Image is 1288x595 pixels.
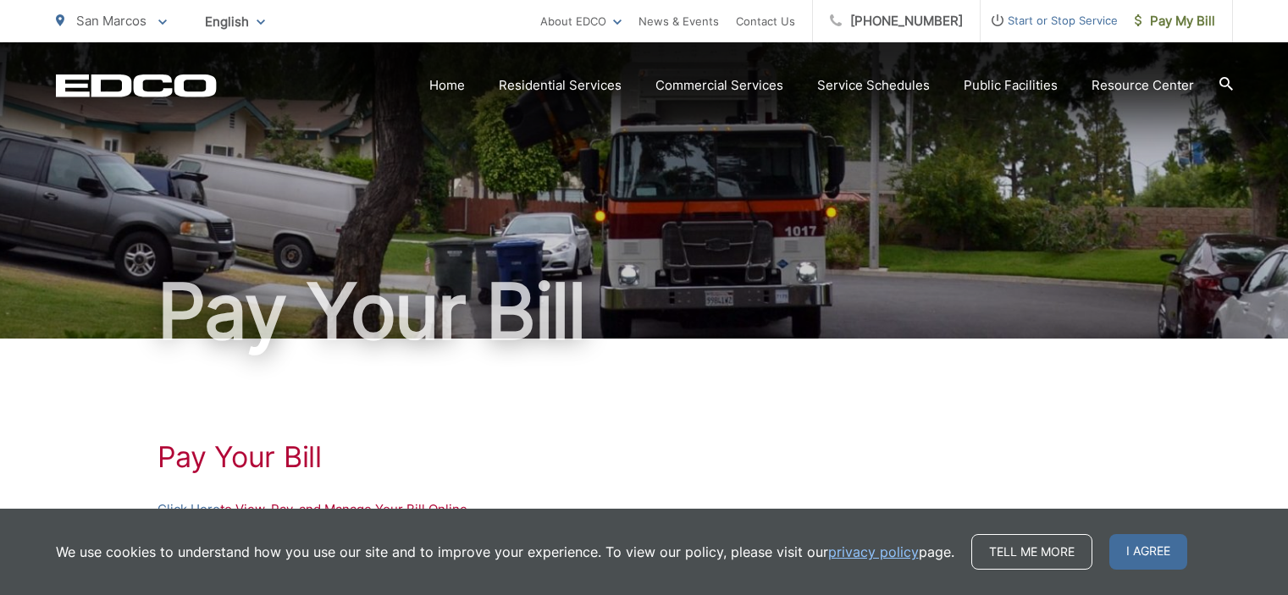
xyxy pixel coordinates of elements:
[817,75,930,96] a: Service Schedules
[964,75,1058,96] a: Public Facilities
[499,75,622,96] a: Residential Services
[429,75,465,96] a: Home
[192,7,278,36] span: English
[971,534,1092,570] a: Tell me more
[158,499,1131,520] p: to View, Pay, and Manage Your Bill Online
[76,13,146,29] span: San Marcos
[736,11,795,31] a: Contact Us
[56,269,1233,354] h1: Pay Your Bill
[158,499,220,520] a: Click Here
[1092,75,1194,96] a: Resource Center
[828,542,919,562] a: privacy policy
[56,542,954,562] p: We use cookies to understand how you use our site and to improve your experience. To view our pol...
[655,75,783,96] a: Commercial Services
[540,11,622,31] a: About EDCO
[158,440,1131,474] h1: Pay Your Bill
[1109,534,1187,570] span: I agree
[56,74,217,97] a: EDCD logo. Return to the homepage.
[1135,11,1215,31] span: Pay My Bill
[638,11,719,31] a: News & Events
